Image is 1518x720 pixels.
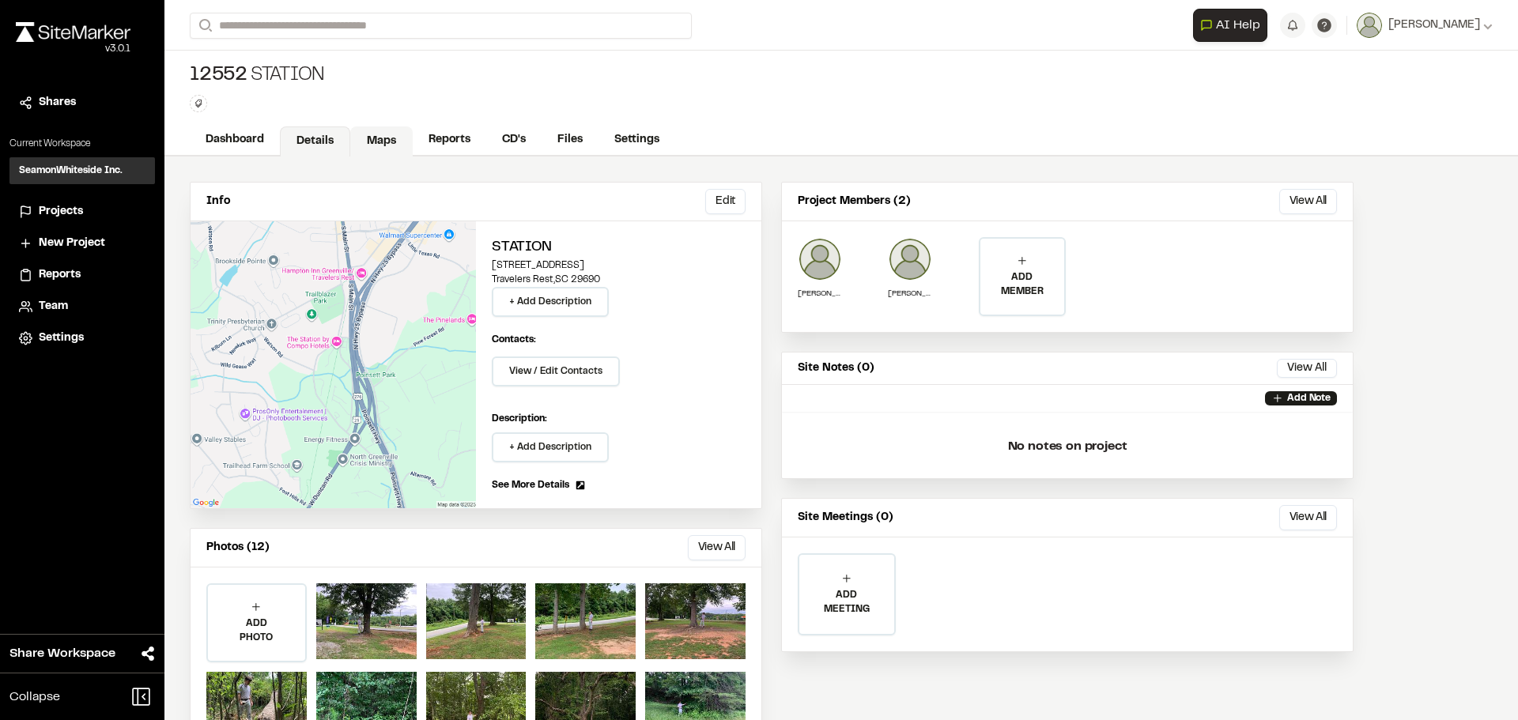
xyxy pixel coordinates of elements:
[1388,17,1480,34] span: [PERSON_NAME]
[798,360,874,377] p: Site Notes (0)
[492,478,569,492] span: See More Details
[688,535,746,560] button: View All
[39,94,76,111] span: Shares
[1277,359,1337,378] button: View All
[206,193,230,210] p: Info
[1193,9,1267,42] button: Open AI Assistant
[542,125,599,155] a: Files
[492,237,746,258] h2: Station
[19,330,145,347] a: Settings
[190,95,207,112] button: Edit Tags
[888,237,932,281] img: Zachary Ballard
[492,273,746,287] p: Travelers Rest , SC 29690
[280,126,350,156] a: Details
[486,125,542,155] a: CD's
[190,63,325,89] div: Station
[19,298,145,315] a: Team
[599,125,675,155] a: Settings
[190,13,218,39] button: Search
[19,203,145,221] a: Projects
[705,189,746,214] button: Edit
[350,126,413,156] a: Maps
[413,125,486,155] a: Reports
[798,237,842,281] img: Raphael Betit
[206,539,270,556] p: Photos (12)
[16,22,130,42] img: rebrand.png
[1357,13,1493,38] button: [PERSON_NAME]
[492,258,746,273] p: [STREET_ADDRESS]
[980,270,1064,299] p: ADD MEMBER
[208,616,305,645] p: ADD PHOTO
[39,203,83,221] span: Projects
[39,330,84,347] span: Settings
[492,287,609,317] button: + Add Description
[1193,9,1274,42] div: Open AI Assistant
[1216,16,1260,35] span: AI Help
[190,63,247,89] span: 12552
[492,432,609,462] button: + Add Description
[9,644,115,663] span: Share Workspace
[19,235,145,252] a: New Project
[798,193,911,210] p: Project Members (2)
[492,333,536,347] p: Contacts:
[39,235,105,252] span: New Project
[9,137,155,151] p: Current Workspace
[888,288,932,300] p: [PERSON_NAME]
[799,588,894,616] p: ADD MEETING
[19,164,123,178] h3: SeamonWhiteside Inc.
[1279,505,1337,530] button: View All
[1357,13,1382,38] img: User
[39,298,68,315] span: Team
[795,421,1340,472] p: No notes on project
[1279,189,1337,214] button: View All
[798,509,893,526] p: Site Meetings (0)
[190,125,280,155] a: Dashboard
[16,42,130,56] div: Oh geez...please don't...
[39,266,81,284] span: Reports
[492,356,620,386] button: View / Edit Contacts
[19,266,145,284] a: Reports
[1287,391,1331,405] p: Add Note
[492,412,746,426] p: Description:
[19,94,145,111] a: Shares
[798,288,842,300] p: [PERSON_NAME]
[9,688,60,707] span: Collapse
